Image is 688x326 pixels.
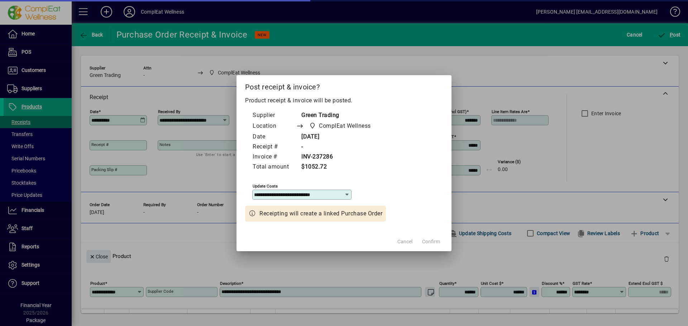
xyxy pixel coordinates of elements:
[253,183,278,188] mat-label: Update costs
[296,152,384,162] td: INV-237286
[252,132,296,142] td: Date
[236,75,451,96] h2: Post receipt & invoice?
[296,142,384,152] td: -
[296,111,384,121] td: Green Trading
[252,142,296,152] td: Receipt #
[259,209,382,218] span: Receipting will create a linked Purchase Order
[296,132,384,142] td: [DATE]
[245,96,443,105] p: Product receipt & invoice will be posted.
[252,111,296,121] td: Supplier
[252,152,296,162] td: Invoice #
[307,121,374,131] span: ComplEat Wellness
[296,162,384,172] td: $1052.72
[252,121,296,132] td: Location
[252,162,296,172] td: Total amount
[319,122,371,130] span: ComplEat Wellness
